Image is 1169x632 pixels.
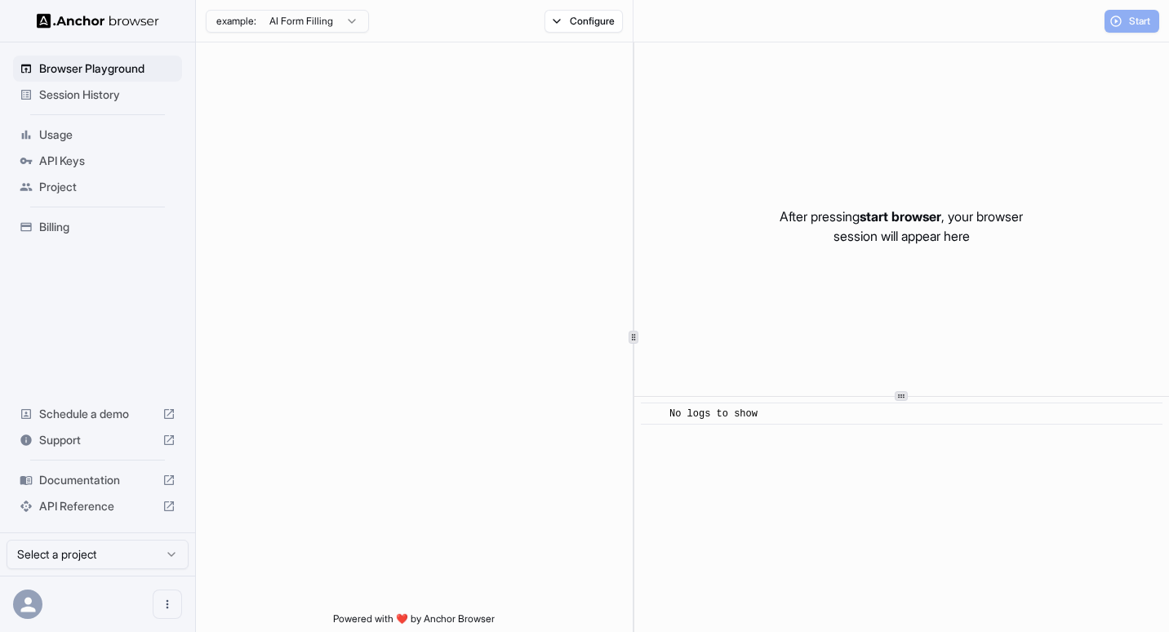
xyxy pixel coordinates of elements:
[13,493,182,519] div: API Reference
[39,87,176,103] span: Session History
[544,10,624,33] button: Configure
[13,214,182,240] div: Billing
[13,401,182,427] div: Schedule a demo
[669,408,758,420] span: No logs to show
[13,174,182,200] div: Project
[13,122,182,148] div: Usage
[13,56,182,82] div: Browser Playground
[39,498,156,514] span: API Reference
[13,82,182,108] div: Session History
[39,60,176,77] span: Browser Playground
[153,590,182,619] button: Open menu
[39,127,176,143] span: Usage
[39,219,176,235] span: Billing
[216,15,256,28] span: example:
[39,406,156,422] span: Schedule a demo
[13,467,182,493] div: Documentation
[39,179,176,195] span: Project
[39,153,176,169] span: API Keys
[37,13,159,29] img: Anchor Logo
[13,148,182,174] div: API Keys
[13,427,182,453] div: Support
[649,406,657,422] span: ​
[333,612,495,632] span: Powered with ❤️ by Anchor Browser
[780,207,1023,246] p: After pressing , your browser session will appear here
[39,472,156,488] span: Documentation
[860,208,941,225] span: start browser
[39,432,156,448] span: Support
